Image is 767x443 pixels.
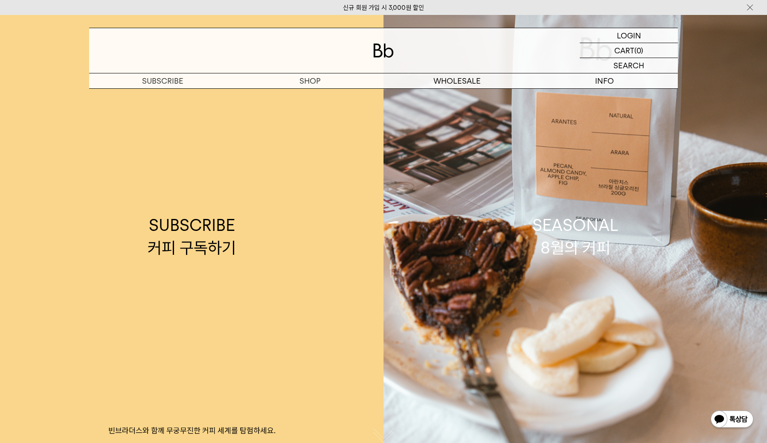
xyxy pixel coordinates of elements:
[710,410,754,430] img: 카카오톡 채널 1:1 채팅 버튼
[580,43,678,58] a: CART (0)
[89,73,236,88] a: SUBSCRIBE
[613,58,644,73] p: SEARCH
[383,73,531,88] p: WHOLESALE
[614,43,634,58] p: CART
[236,73,383,88] a: SHOP
[373,44,394,58] img: 로고
[634,43,643,58] p: (0)
[617,28,641,43] p: LOGIN
[531,73,678,88] p: INFO
[532,214,619,259] div: SEASONAL 8월의 커피
[148,214,236,259] div: SUBSCRIBE 커피 구독하기
[343,4,424,12] a: 신규 회원 가입 시 3,000원 할인
[580,28,678,43] a: LOGIN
